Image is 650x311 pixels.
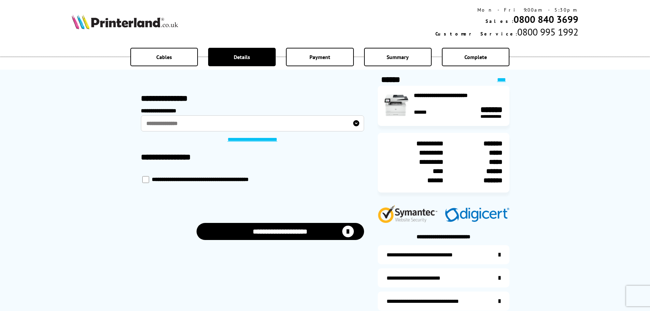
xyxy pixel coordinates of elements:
a: items-arrive [378,268,509,287]
span: Complete [464,54,487,60]
span: Summary [387,54,409,60]
span: Cables [156,54,172,60]
span: Sales: [486,18,514,24]
a: additional-cables [378,292,509,311]
a: 0800 840 3699 [514,13,578,26]
div: Mon - Fri 9:00am - 5:30pm [435,7,578,13]
span: Payment [309,54,330,60]
a: additional-ink [378,245,509,264]
span: Details [234,54,250,60]
img: Printerland Logo [72,14,178,29]
span: Customer Service: [435,31,517,37]
span: 0800 995 1992 [517,26,578,38]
